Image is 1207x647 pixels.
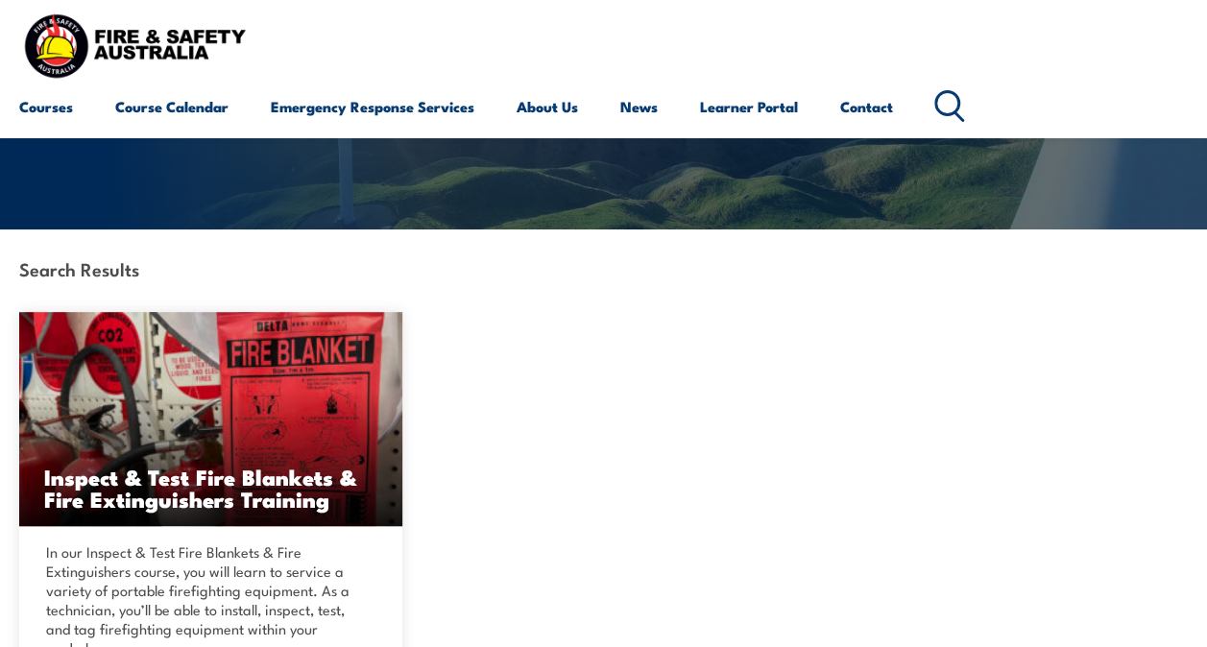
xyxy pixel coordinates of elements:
[271,84,474,130] a: Emergency Response Services
[700,84,798,130] a: Learner Portal
[620,84,658,130] a: News
[19,255,139,281] strong: Search Results
[840,84,893,130] a: Contact
[19,312,402,526] img: Inspect & Test Fire Blankets & Fire Extinguishers Training
[19,84,73,130] a: Courses
[517,84,578,130] a: About Us
[44,466,377,510] h3: Inspect & Test Fire Blankets & Fire Extinguishers Training
[115,84,229,130] a: Course Calendar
